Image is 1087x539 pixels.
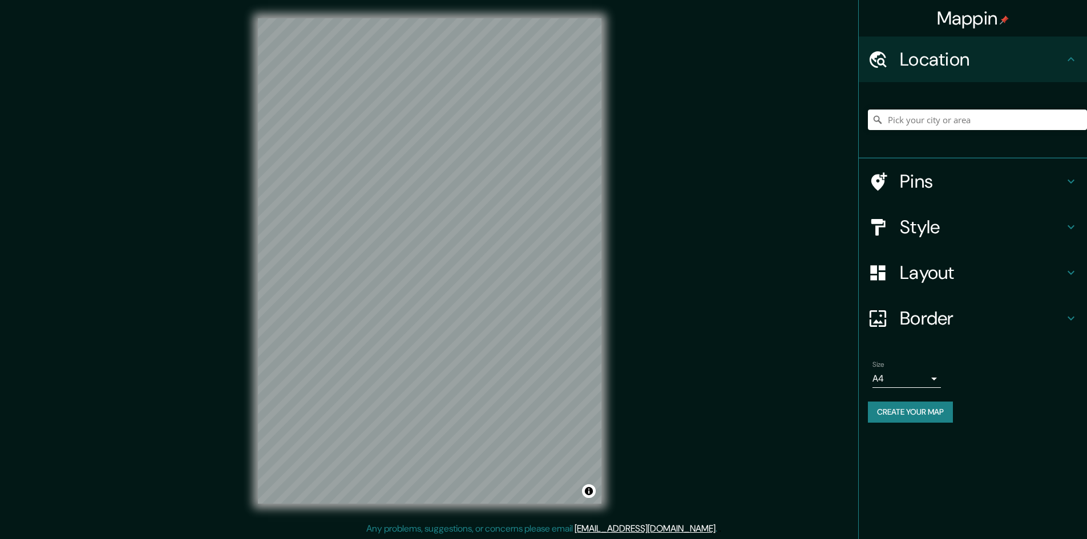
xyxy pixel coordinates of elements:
[717,522,719,536] div: .
[859,295,1087,341] div: Border
[859,159,1087,204] div: Pins
[575,522,716,534] a: [EMAIL_ADDRESS][DOMAIN_NAME]
[900,216,1064,238] h4: Style
[868,402,953,423] button: Create your map
[859,250,1087,295] div: Layout
[1000,15,1009,25] img: pin-icon.png
[366,522,717,536] p: Any problems, suggestions, or concerns please email .
[859,204,1087,250] div: Style
[937,7,1009,30] h4: Mappin
[900,48,1064,71] h4: Location
[872,370,941,388] div: A4
[582,484,596,498] button: Toggle attribution
[719,522,721,536] div: .
[900,170,1064,193] h4: Pins
[900,261,1064,284] h4: Layout
[900,307,1064,330] h4: Border
[859,37,1087,82] div: Location
[872,360,884,370] label: Size
[258,18,601,504] canvas: Map
[868,110,1087,130] input: Pick your city or area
